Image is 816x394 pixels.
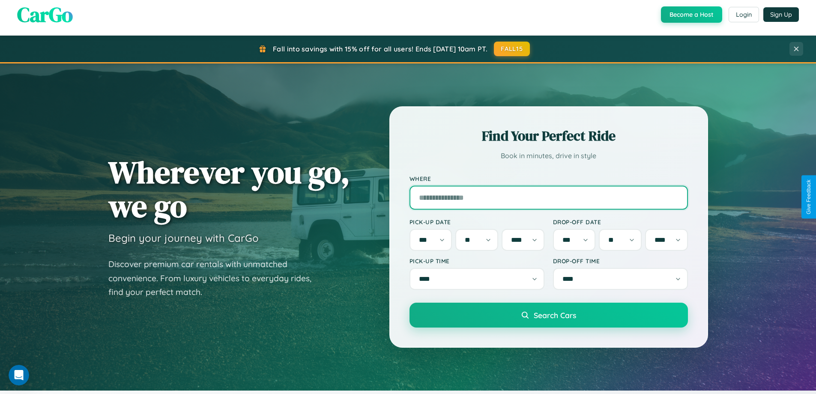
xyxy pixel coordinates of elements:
h1: Wherever you go, we go [108,155,350,223]
span: Search Cars [534,310,576,320]
span: Fall into savings with 15% off for all users! Ends [DATE] 10am PT. [273,45,487,53]
button: FALL15 [494,42,530,56]
button: Login [729,7,759,22]
button: Sign Up [763,7,799,22]
iframe: Intercom live chat [9,365,29,385]
label: Drop-off Time [553,257,688,265]
p: Discover premium car rentals with unmatched convenience. From luxury vehicles to everyday rides, ... [108,257,323,299]
label: Pick-up Time [409,257,544,265]
h2: Find Your Perfect Ride [409,126,688,145]
h3: Begin your journey with CarGo [108,232,259,244]
span: CarGo [17,0,73,29]
p: Book in minutes, drive in style [409,150,688,162]
label: Drop-off Date [553,218,688,226]
div: Give Feedback [806,180,812,214]
label: Where [409,175,688,182]
button: Search Cars [409,303,688,328]
button: Become a Host [661,6,722,23]
label: Pick-up Date [409,218,544,226]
